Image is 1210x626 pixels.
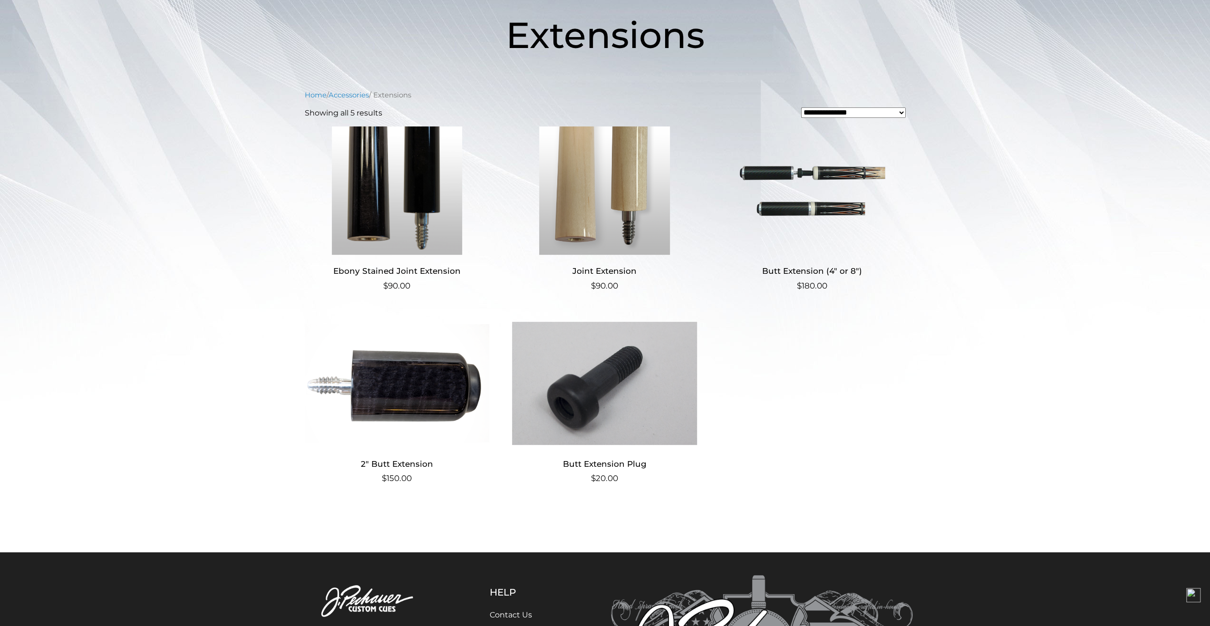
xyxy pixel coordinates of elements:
h2: Ebony Stained Joint Extension [305,262,490,280]
img: Butt Extension Plug [512,319,697,447]
bdi: 20.00 [591,473,618,483]
img: 2" Butt Extension [305,319,490,447]
span: $ [797,281,802,290]
a: Accessories [329,91,369,99]
span: $ [382,473,387,483]
bdi: 90.00 [591,281,618,290]
a: Joint Extension $90.00 [512,126,697,292]
h2: Joint Extension [512,262,697,280]
a: Home [305,91,327,99]
a: Contact Us [490,610,532,619]
img: Butt Extension (4" or 8") [720,126,905,255]
p: Showing all 5 results [305,107,382,119]
h2: 2″ Butt Extension [305,455,490,472]
h5: Help [490,587,563,598]
span: $ [591,281,596,290]
bdi: 150.00 [382,473,412,483]
h2: Butt Extension (4″ or 8″) [720,262,905,280]
span: $ [591,473,596,483]
select: Shop order [801,107,905,118]
a: Butt Extension Plug $20.00 [512,319,697,485]
bdi: 90.00 [383,281,410,290]
a: Ebony Stained Joint Extension $90.00 [305,126,490,292]
nav: Breadcrumb [305,90,906,100]
h2: Butt Extension Plug [512,455,697,472]
img: Ebony Stained Joint Extension [305,126,490,255]
img: Joint Extension [512,126,697,255]
a: Butt Extension (4″ or 8″) $180.00 [720,126,905,292]
span: $ [383,281,388,290]
a: 2″ Butt Extension $150.00 [305,319,490,485]
bdi: 180.00 [797,281,827,290]
span: Extensions [506,13,705,57]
